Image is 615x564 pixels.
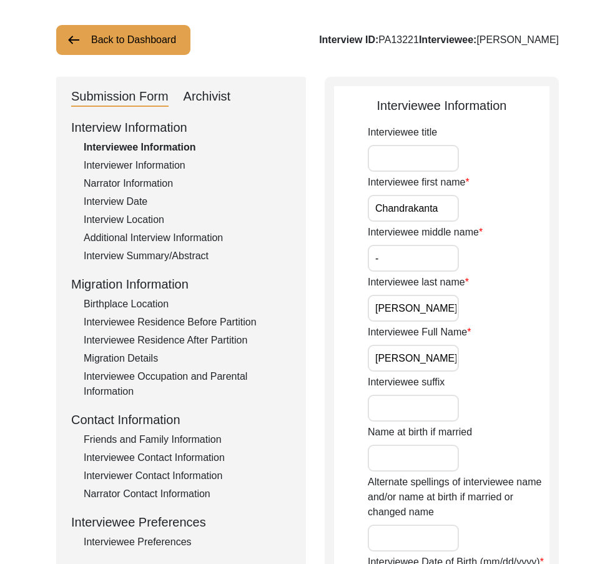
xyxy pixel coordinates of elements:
[66,32,81,47] img: arrow-left.png
[84,351,291,366] div: Migration Details
[84,176,291,191] div: Narrator Information
[184,87,231,107] div: Archivist
[84,487,291,502] div: Narrator Contact Information
[84,194,291,209] div: Interview Date
[368,475,549,520] label: Alternate spellings of interviewee name and/or name at birth if married or changed name
[84,230,291,245] div: Additional Interview Information
[368,275,469,290] label: Interviewee last name
[368,375,445,390] label: Interviewee suffix
[84,333,291,348] div: Interviewee Residence After Partition
[84,297,291,312] div: Birthplace Location
[368,325,471,340] label: Interviewee Full Name
[368,425,472,440] label: Name at birth if married
[368,175,470,190] label: Interviewee first name
[84,315,291,330] div: Interviewee Residence Before Partition
[368,125,437,140] label: Interviewee title
[368,225,483,240] label: Interviewee middle name
[56,25,190,55] button: Back to Dashboard
[84,432,291,447] div: Friends and Family Information
[419,34,476,45] b: Interviewee:
[84,158,291,173] div: Interviewer Information
[84,140,291,155] div: Interviewee Information
[84,535,291,550] div: Interviewee Preferences
[71,410,291,429] div: Contact Information
[71,118,291,137] div: Interview Information
[71,275,291,294] div: Migration Information
[84,450,291,465] div: Interviewee Contact Information
[71,87,169,107] div: Submission Form
[84,249,291,264] div: Interview Summary/Abstract
[84,212,291,227] div: Interview Location
[334,96,549,115] div: Interviewee Information
[319,32,559,47] div: PA13221 [PERSON_NAME]
[319,34,378,45] b: Interview ID:
[84,468,291,483] div: Interviewer Contact Information
[84,369,291,399] div: Interviewee Occupation and Parental Information
[71,513,291,532] div: Interviewee Preferences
